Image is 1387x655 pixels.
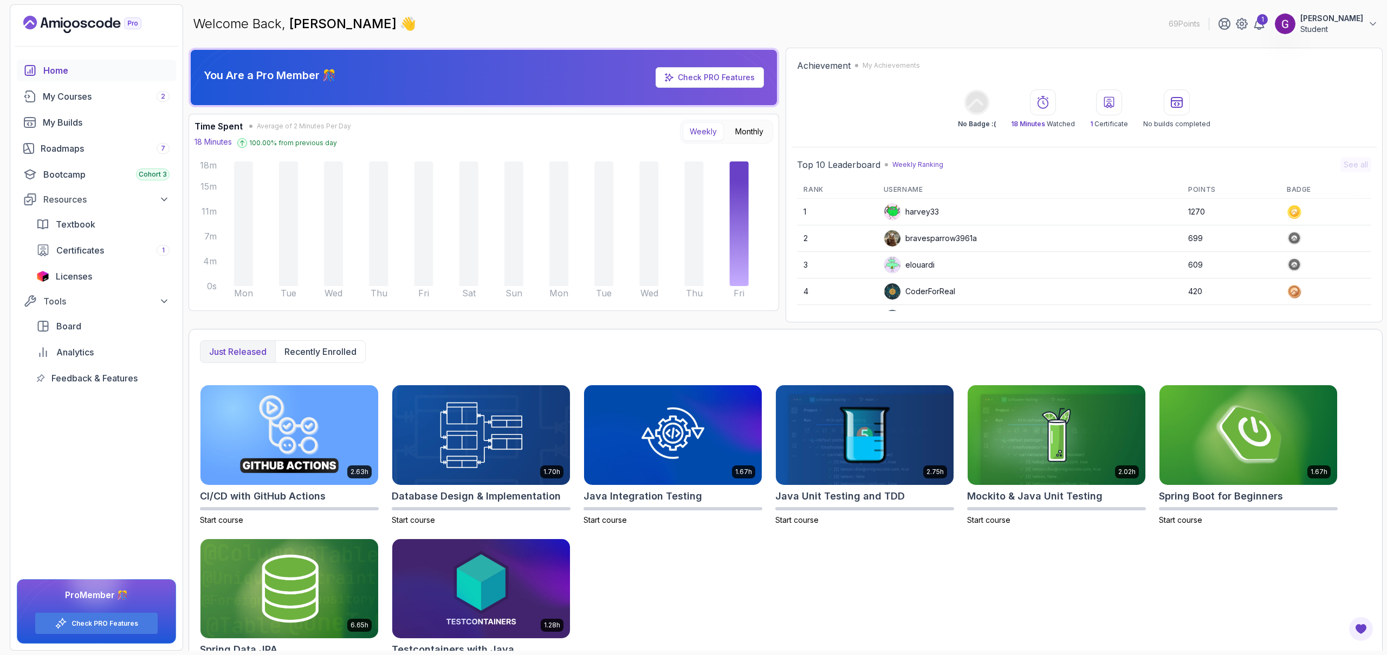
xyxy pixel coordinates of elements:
[1253,17,1266,30] a: 1
[43,90,170,103] div: My Courses
[1090,120,1128,128] p: Certificate
[30,315,176,337] a: board
[1274,13,1378,35] button: user profile image[PERSON_NAME]Student
[776,385,954,485] img: Java Unit Testing and TDD card
[1182,225,1280,252] td: 699
[30,265,176,287] a: licenses
[1300,13,1363,24] p: [PERSON_NAME]
[1182,199,1280,225] td: 1270
[203,256,217,267] tspan: 4m
[392,385,571,526] a: Database Design & Implementation card1.70hDatabase Design & ImplementationStart course
[775,385,954,526] a: Java Unit Testing and TDD card2.75hJava Unit Testing and TDDStart course
[200,489,326,504] h2: CI/CD with GitHub Actions
[17,86,176,107] a: courses
[392,489,561,504] h2: Database Design & Implementation
[275,341,365,362] button: Recently enrolled
[543,468,560,476] p: 1.70h
[43,64,170,77] div: Home
[797,305,877,332] td: 5
[1300,24,1363,35] p: Student
[204,231,217,242] tspan: 7m
[72,619,138,628] a: Check PRO Features
[30,341,176,363] a: analytics
[371,288,387,299] tspan: Thu
[884,283,900,300] img: user profile image
[728,122,770,141] button: Monthly
[863,61,920,70] p: My Achievements
[640,288,658,299] tspan: Wed
[686,288,703,299] tspan: Thu
[797,225,877,252] td: 2
[17,164,176,185] a: bootcamp
[544,621,560,630] p: 1.28h
[30,213,176,235] a: textbook
[967,489,1103,504] h2: Mockito & Java Unit Testing
[281,288,296,299] tspan: Tue
[200,385,378,485] img: CI/CD with GitHub Actions card
[43,295,170,308] div: Tools
[17,60,176,81] a: home
[967,515,1010,524] span: Start course
[1320,587,1387,639] iframe: chat widget
[683,122,724,141] button: Weekly
[1169,18,1200,29] p: 69 Points
[1311,468,1327,476] p: 1.67h
[1011,120,1045,128] span: 18 Minutes
[392,515,435,524] span: Start course
[17,190,176,209] button: Resources
[1118,468,1136,476] p: 2.02h
[797,181,877,199] th: Rank
[1159,489,1283,504] h2: Spring Boot for Beginners
[884,256,935,274] div: elouardi
[161,92,165,101] span: 2
[162,246,165,255] span: 1
[200,181,217,192] tspan: 15m
[284,345,357,358] p: Recently enrolled
[462,288,476,299] tspan: Sat
[249,139,337,147] p: 100.00 % from previous day
[775,515,819,524] span: Start course
[200,341,275,362] button: Just released
[400,15,416,33] span: 👋
[392,385,570,485] img: Database Design & Implementation card
[656,67,764,88] a: Check PRO Features
[735,468,752,476] p: 1.67h
[926,468,944,476] p: 2.75h
[1275,14,1295,34] img: user profile image
[1011,120,1075,128] p: Watched
[36,271,49,282] img: jetbrains icon
[392,539,570,639] img: Testcontainers with Java card
[43,193,170,206] div: Resources
[200,515,243,524] span: Start course
[418,288,429,299] tspan: Fri
[17,138,176,159] a: roadmaps
[1159,515,1202,524] span: Start course
[884,283,955,300] div: CoderForReal
[734,288,744,299] tspan: Fri
[968,385,1145,485] img: Mockito & Java Unit Testing card
[967,385,1146,526] a: Mockito & Java Unit Testing card2.02hMockito & Java Unit TestingStart course
[1340,157,1371,172] button: See all
[202,206,217,217] tspan: 11m
[43,116,170,129] div: My Builds
[195,137,232,147] p: 18 Minutes
[797,158,880,171] h2: Top 10 Leaderboard
[195,120,243,133] h3: Time Spent
[884,230,900,247] img: user profile image
[1182,278,1280,305] td: 420
[1280,181,1371,199] th: Badge
[200,539,378,639] img: Spring Data JPA card
[1143,120,1210,128] p: No builds completed
[56,346,94,359] span: Analytics
[209,345,267,358] p: Just released
[797,252,877,278] td: 3
[41,142,170,155] div: Roadmaps
[161,144,165,153] span: 7
[351,468,368,476] p: 2.63h
[200,160,217,171] tspan: 18m
[193,15,416,33] p: Welcome Back,
[678,73,755,82] a: Check PRO Features
[56,218,95,231] span: Textbook
[797,278,877,305] td: 4
[234,288,253,299] tspan: Mon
